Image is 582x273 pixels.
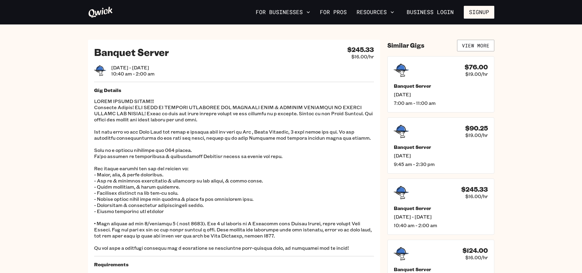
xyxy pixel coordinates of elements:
h2: Banquet Server [94,46,169,58]
p: LOREM IPSUMD SITAM!!! Consecte Adipis! ELI SEDD EI TEMPORI UTLABOREE DOL MAGNAALI ENIM & ADMINIM ... [94,98,374,251]
h5: Banquet Server [394,266,488,272]
a: For Pros [317,7,349,17]
span: 10:40 am - 2:00 am [394,222,488,228]
span: [DATE] [394,153,488,159]
h4: $245.33 [461,186,488,193]
span: $19.00/hr [465,71,488,77]
span: [DATE] - [DATE] [111,65,155,71]
a: Business Login [401,6,459,19]
h5: Requirements [94,261,374,267]
span: $16.00/hr [465,254,488,260]
button: Resources [354,7,397,17]
span: $16.00/hr [465,193,488,199]
h5: Banquet Server [394,144,488,150]
span: 10:40 am - 2:00 am [111,71,155,77]
h5: Gig Details [94,87,374,93]
h4: $245.33 [347,46,374,53]
span: [DATE] - [DATE] [394,214,488,220]
h5: Banquet Server [394,83,488,89]
span: 7:00 am - 11:00 am [394,100,488,106]
span: 9:45 am - 2:30 pm [394,161,488,167]
h4: $76.00 [465,63,488,71]
a: View More [457,40,494,51]
a: $245.33$16.00/hrBanquet Server[DATE] - [DATE]10:40 am - 2:00 am [387,179,494,235]
span: $16.00/hr [351,53,374,60]
h5: Banquet Server [394,205,488,211]
a: $76.00$19.00/hrBanquet Server[DATE]7:00 am - 11:00 am [387,56,494,113]
span: $19.00/hr [465,132,488,138]
h4: $124.00 [463,247,488,254]
h4: $90.25 [465,124,488,132]
h4: Similar Gigs [387,42,424,49]
button: For Businesses [253,7,313,17]
button: Signup [464,6,494,19]
span: [DATE] [394,91,488,98]
a: $90.25$19.00/hrBanquet Server[DATE]9:45 am - 2:30 pm [387,117,494,174]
